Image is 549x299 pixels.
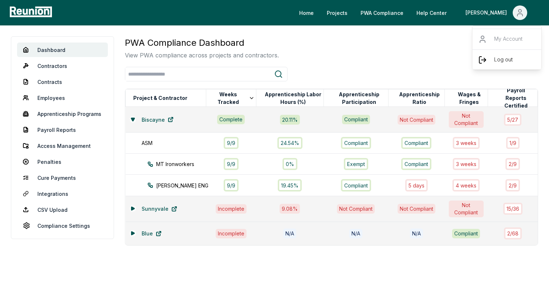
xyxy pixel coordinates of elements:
a: Contractors [17,58,108,73]
div: [PERSON_NAME] ENG [147,182,219,189]
div: Compliant [401,137,431,149]
div: Not Compliant [337,204,375,214]
div: Incomplete [216,204,247,214]
div: 24.54% [277,137,302,149]
a: Cure Payments [17,170,108,185]
p: My Account [494,35,522,44]
a: Access Management [17,138,108,153]
div: Incomplete [216,229,247,238]
a: Compliance Settings [17,218,108,233]
a: Apprenticeship Programs [17,106,108,121]
div: 15 / 36 [503,203,522,215]
div: Compliant [401,158,431,170]
div: 19.45% [278,179,302,191]
div: Compliant [342,115,370,124]
div: 4 week s [452,179,480,191]
div: 9 / 9 [224,179,239,191]
div: 9.08 % [280,204,300,214]
a: Biscayne [136,112,179,127]
div: Compliant [341,137,371,149]
button: Wages & Fringes [451,91,488,105]
a: Dashboard [17,43,108,57]
div: 3 week s [453,158,480,170]
div: 0% [282,158,297,170]
div: [PERSON_NAME] [465,5,510,20]
div: Not Compliant [398,115,435,125]
div: Not Compliant [398,204,435,214]
button: Payroll Reports Certified [494,91,537,105]
nav: Main [293,5,542,20]
button: [PERSON_NAME] [460,5,533,20]
div: 2 / 9 [505,158,520,170]
div: N/A [283,229,296,238]
div: 2 / 68 [504,227,522,239]
div: Exempt [344,158,368,170]
a: Penalties [17,154,108,169]
a: Contracts [17,74,108,89]
div: Complete [217,115,245,124]
button: Project & Contractor [132,91,189,105]
div: ASM [142,139,213,147]
button: Weeks Tracked [212,91,256,105]
div: Not Compliant [449,201,483,217]
div: Not Compliant [449,111,483,128]
div: Compliant [341,179,371,191]
p: Log out [494,56,513,64]
a: PWA Compliance [355,5,409,20]
div: MT Ironworkers [147,160,219,168]
div: 2 / 9 [505,179,520,191]
a: Payroll Reports [17,122,108,137]
a: CSV Upload [17,202,108,217]
div: 20.11 % [280,115,300,125]
div: N/A [410,229,423,238]
button: Apprenticeship Participation [330,91,388,105]
a: Sunnyvale [136,202,183,216]
div: 1 / 9 [506,137,520,149]
div: [PERSON_NAME] [472,29,542,73]
p: View PWA compliance across projects and contractors. [125,51,279,60]
div: 3 week s [453,137,480,149]
a: Blue [136,226,167,241]
button: Apprenticeship Ratio [395,91,444,105]
a: Help Center [411,5,452,20]
a: Home [293,5,320,20]
h3: PWA Compliance Dashboard [125,36,279,49]
div: 9 / 9 [224,137,239,149]
div: 9 / 9 [224,158,239,170]
button: Apprenticeship Labor Hours (%) [263,91,324,105]
a: Integrations [17,186,108,201]
div: 5 / 27 [504,114,521,126]
a: Projects [321,5,353,20]
a: Employees [17,90,108,105]
div: 5 days [405,179,428,191]
div: N/A [349,229,362,238]
div: Compliant [452,229,480,238]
